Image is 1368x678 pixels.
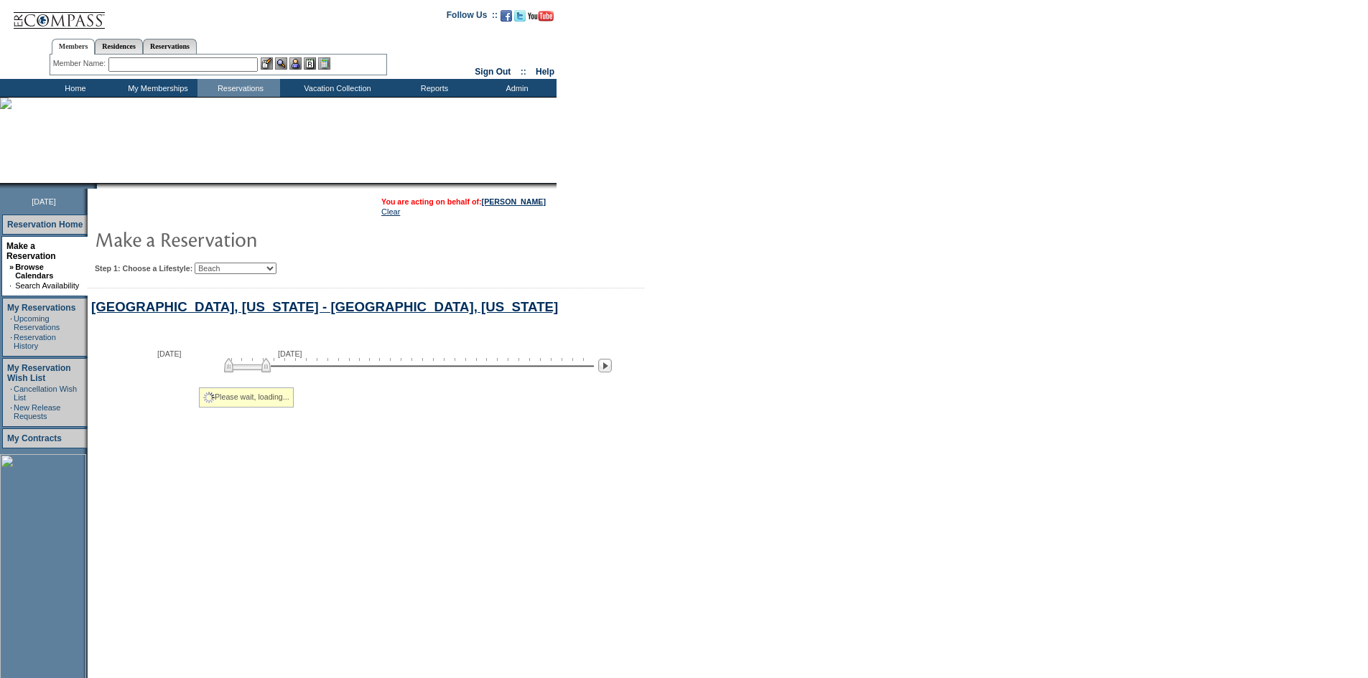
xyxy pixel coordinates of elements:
[501,14,512,23] a: Become our fan on Facebook
[14,385,77,402] a: Cancellation Wish List
[536,67,554,77] a: Help
[381,207,400,216] a: Clear
[9,281,14,290] td: ·
[501,10,512,22] img: Become our fan on Facebook
[304,57,316,70] img: Reservations
[381,197,546,206] span: You are acting on behalf of:
[280,79,391,97] td: Vacation Collection
[14,333,56,350] a: Reservation History
[95,225,382,253] img: pgTtlMakeReservation.gif
[514,10,526,22] img: Follow us on Twitter
[157,349,182,358] span: [DATE]
[197,79,280,97] td: Reservations
[10,403,12,420] td: ·
[261,57,273,70] img: b_edit.gif
[7,433,62,443] a: My Contracts
[9,263,14,271] b: »
[447,9,498,26] td: Follow Us ::
[521,67,526,77] span: ::
[514,14,526,23] a: Follow us on Twitter
[278,349,302,358] span: [DATE]
[15,281,79,290] a: Search Availability
[203,392,215,403] img: spinner2.gif
[475,67,511,77] a: Sign Out
[528,11,554,22] img: Subscribe to our YouTube Channel
[7,363,71,383] a: My Reservation Wish List
[52,39,96,55] a: Members
[14,314,60,331] a: Upcoming Reservations
[91,299,558,314] a: [GEOGRAPHIC_DATA], [US_STATE] - [GEOGRAPHIC_DATA], [US_STATE]
[10,314,12,331] td: ·
[275,57,287,70] img: View
[289,57,302,70] img: Impersonate
[318,57,330,70] img: b_calculator.gif
[15,263,53,280] a: Browse Calendars
[7,220,83,230] a: Reservation Home
[6,241,56,261] a: Make a Reservation
[10,385,12,402] td: ·
[95,264,192,273] b: Step 1: Choose a Lifestyle:
[199,387,294,408] div: Please wait, loading...
[95,39,143,54] a: Residences
[391,79,474,97] td: Reports
[32,197,56,206] span: [DATE]
[143,39,197,54] a: Reservations
[115,79,197,97] td: My Memberships
[474,79,557,97] td: Admin
[92,183,97,189] img: promoShadowLeftCorner.gif
[528,14,554,23] a: Subscribe to our YouTube Channel
[7,303,75,313] a: My Reservations
[53,57,108,70] div: Member Name:
[32,79,115,97] td: Home
[10,333,12,350] td: ·
[598,359,612,372] img: Next
[482,197,546,206] a: [PERSON_NAME]
[14,403,60,420] a: New Release Requests
[97,183,98,189] img: blank.gif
